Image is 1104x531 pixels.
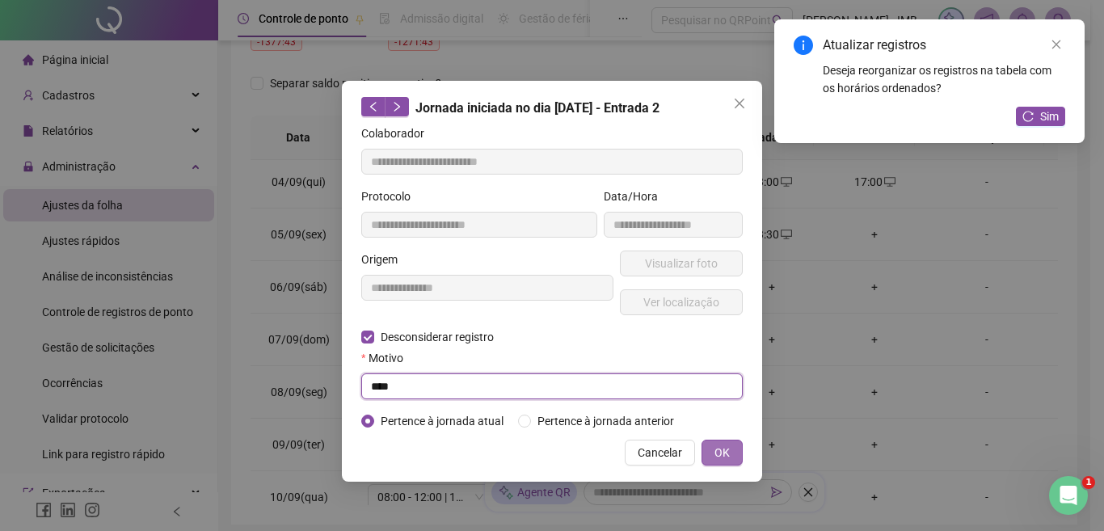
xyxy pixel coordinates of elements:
[361,349,414,367] label: Motivo
[361,97,743,118] div: Jornada iniciada no dia [DATE] - Entrada 2
[1040,107,1059,125] span: Sim
[638,444,682,461] span: Cancelar
[823,61,1065,97] div: Deseja reorganizar os registros na tabela com os horários ordenados?
[1051,39,1062,50] span: close
[727,91,752,116] button: Close
[714,444,730,461] span: OK
[361,124,435,142] label: Colaborador
[794,36,813,55] span: info-circle
[620,251,743,276] button: Visualizar foto
[604,188,668,205] label: Data/Hora
[733,97,746,110] span: close
[1022,111,1034,122] span: reload
[1016,107,1065,126] button: Sim
[374,328,500,346] span: Desconsiderar registro
[1082,476,1095,489] span: 1
[361,97,386,116] button: left
[368,101,379,112] span: left
[361,251,408,268] label: Origem
[385,97,409,116] button: right
[702,440,743,466] button: OK
[823,36,1065,55] div: Atualizar registros
[361,188,421,205] label: Protocolo
[620,289,743,315] button: Ver localização
[391,101,402,112] span: right
[531,412,681,430] span: Pertence à jornada anterior
[374,412,510,430] span: Pertence à jornada atual
[1049,476,1088,515] iframe: Intercom live chat
[625,440,695,466] button: Cancelar
[1047,36,1065,53] a: Close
